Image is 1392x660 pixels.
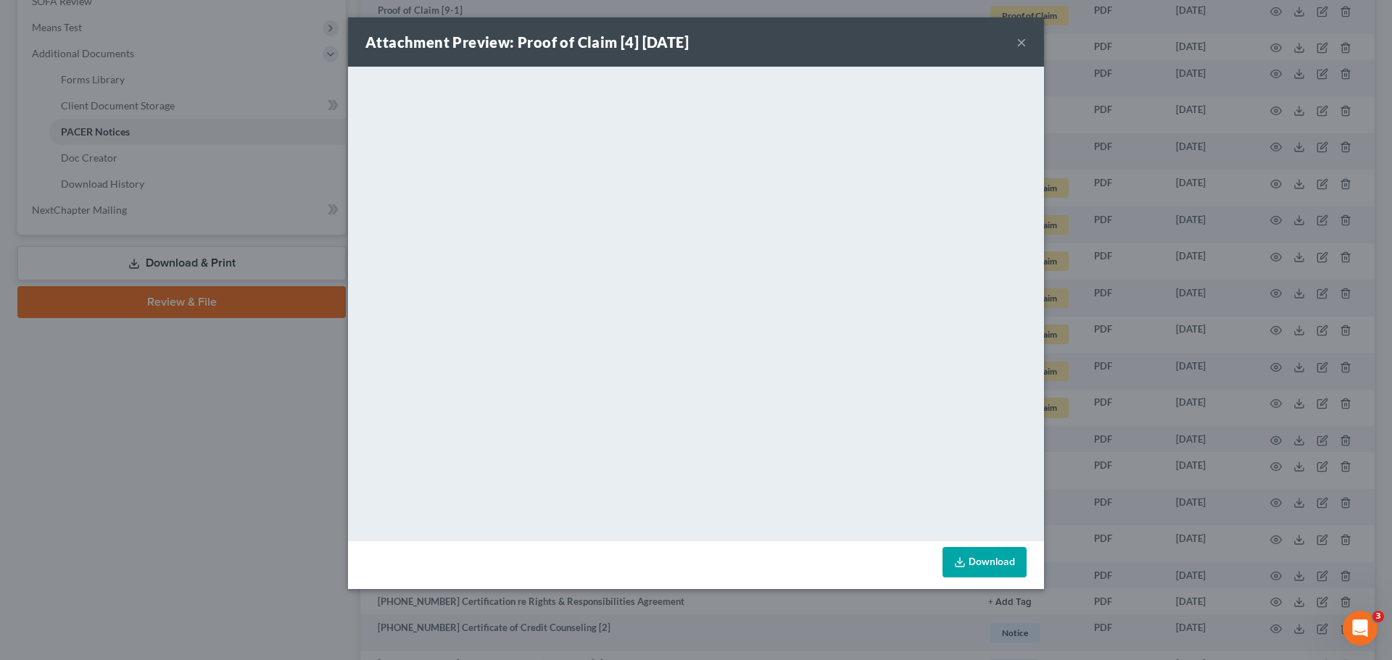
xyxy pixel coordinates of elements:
[1343,611,1377,646] iframe: Intercom live chat
[348,67,1044,538] iframe: <object ng-attr-data='[URL][DOMAIN_NAME]' type='application/pdf' width='100%' height='650px'></ob...
[942,547,1027,577] a: Download
[1372,611,1384,622] span: 3
[1016,33,1027,51] button: ×
[365,33,689,51] strong: Attachment Preview: Proof of Claim [4] [DATE]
